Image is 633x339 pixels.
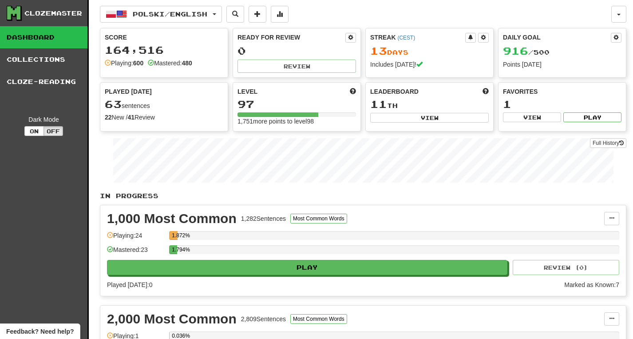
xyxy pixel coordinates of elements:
[249,6,266,23] button: Add sentence to collection
[100,6,222,23] button: Polski/English
[503,33,611,43] div: Daily Goal
[370,60,489,69] div: Includes [DATE]!
[370,33,465,42] div: Streak
[107,245,165,260] div: Mastered: 23
[370,87,419,96] span: Leaderboard
[105,98,122,110] span: 63
[133,10,207,18] span: Polski / English
[370,98,387,110] span: 11
[513,260,619,275] button: Review (0)
[290,214,347,223] button: Most Common Words
[290,314,347,324] button: Most Common Words
[105,33,223,42] div: Score
[172,245,177,254] div: 1.794%
[237,99,356,110] div: 97
[370,113,489,123] button: View
[107,231,165,246] div: Playing: 24
[6,327,74,336] span: Open feedback widget
[100,191,626,200] p: In Progress
[172,231,178,240] div: 1.872%
[237,33,345,42] div: Ready for Review
[503,99,621,110] div: 1
[350,87,356,96] span: Score more points to level up
[24,9,82,18] div: Clozemaster
[105,113,223,122] div: New / Review
[503,48,550,56] span: / 500
[107,312,237,326] div: 2,000 Most Common
[107,212,237,225] div: 1,000 Most Common
[370,44,387,57] span: 13
[133,60,143,67] strong: 600
[271,6,289,23] button: More stats
[107,260,507,275] button: Play
[241,315,286,323] div: 2,809 Sentences
[148,59,192,68] div: Mastered:
[564,280,619,289] div: Marked as Known: 7
[590,138,626,148] a: Full History
[503,112,561,122] button: View
[237,45,356,56] div: 0
[503,44,528,57] span: 916
[24,126,44,136] button: On
[105,87,152,96] span: Played [DATE]
[105,99,223,110] div: sentences
[7,115,81,124] div: Dark Mode
[127,114,135,121] strong: 41
[503,87,621,96] div: Favorites
[237,87,257,96] span: Level
[237,117,356,126] div: 1,751 more points to level 98
[105,59,143,68] div: Playing:
[563,112,621,122] button: Play
[397,35,415,41] a: (CEST)
[241,214,286,223] div: 1,282 Sentences
[226,6,244,23] button: Search sentences
[107,281,152,288] span: Played [DATE]: 0
[182,60,192,67] strong: 480
[237,60,356,73] button: Review
[44,126,63,136] button: Off
[483,87,489,96] span: This week in points, UTC
[105,114,112,121] strong: 22
[503,60,621,69] div: Points [DATE]
[370,99,489,110] div: th
[105,44,223,56] div: 164,516
[370,45,489,57] div: Day s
